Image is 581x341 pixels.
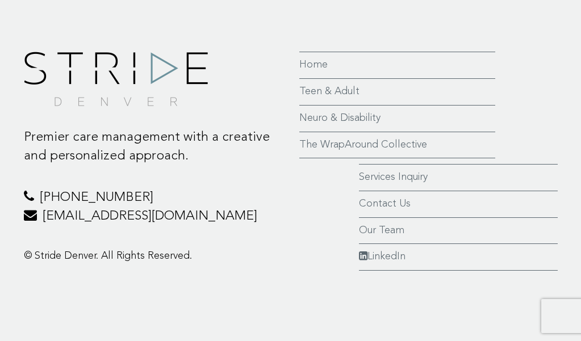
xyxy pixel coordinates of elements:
p: [PHONE_NUMBER] [EMAIL_ADDRESS][DOMAIN_NAME] [24,189,282,226]
a: Services Inquiry [359,170,558,185]
a: Teen & Adult [299,85,495,99]
a: Contact Us [359,197,558,212]
a: LinkedIn [359,250,558,264]
p: Premier care management with a creative and personalized approach. [24,129,282,166]
a: Our Team [359,224,558,238]
a: The WrapAround Collective [299,138,495,153]
img: footer-logo.png [24,52,208,106]
a: Home [299,58,495,73]
a: Neuro & Disability [299,111,495,126]
span: © Stride Denver. All Rights Reserved. [24,251,192,261]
